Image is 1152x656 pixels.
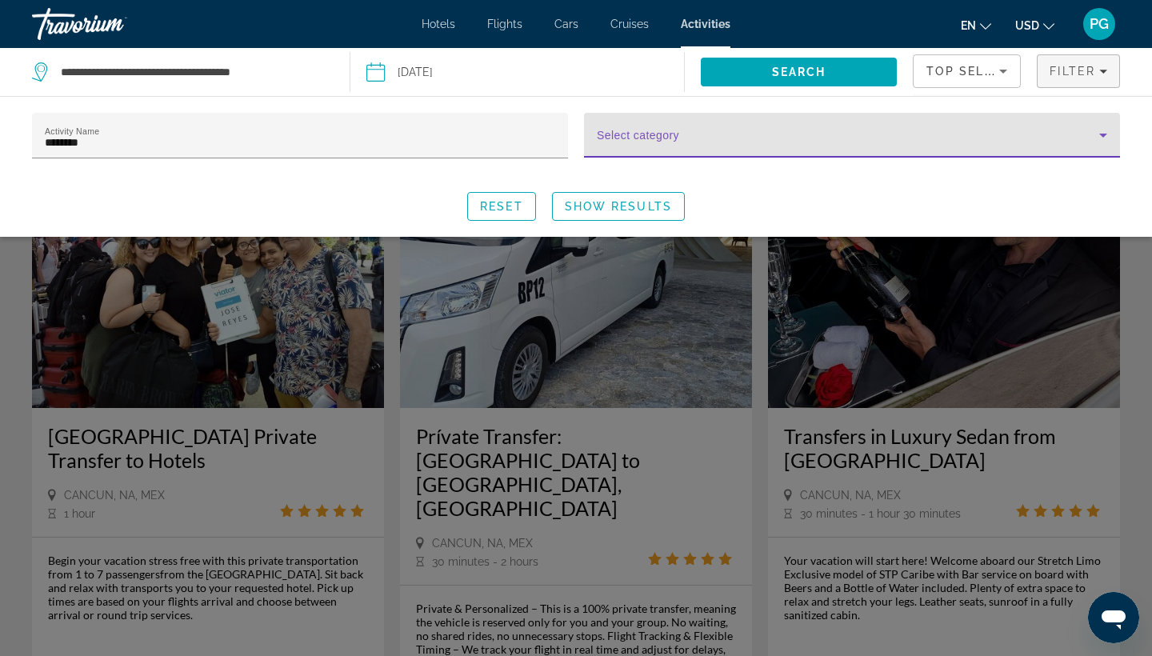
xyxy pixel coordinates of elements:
button: Change currency [1015,14,1054,37]
span: en [961,19,976,32]
a: Activities [681,18,730,30]
span: Reset [480,200,523,213]
iframe: Button to launch messaging window [1088,592,1139,643]
span: Show Results [565,200,672,213]
button: Show Results [552,192,685,221]
a: Cruises [610,18,649,30]
button: User Menu [1078,7,1120,41]
span: Filter [1050,65,1095,78]
button: [DATE]Date: Oct 11, 2025 [366,48,684,96]
button: Change language [961,14,991,37]
mat-select: Sort by [926,62,1007,81]
span: PG [1090,16,1109,32]
a: Cars [554,18,578,30]
span: USD [1015,19,1039,32]
a: Flights [487,18,522,30]
span: Search [772,66,826,78]
button: Reset [467,192,536,221]
span: Top Sellers [926,65,1018,78]
mat-label: Select category [597,129,679,142]
mat-label: Activity Name [45,126,99,136]
a: Travorium [32,3,192,45]
button: Search [701,58,897,86]
button: Filters [1037,54,1120,88]
input: Search destination [59,60,326,84]
a: Hotels [422,18,455,30]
